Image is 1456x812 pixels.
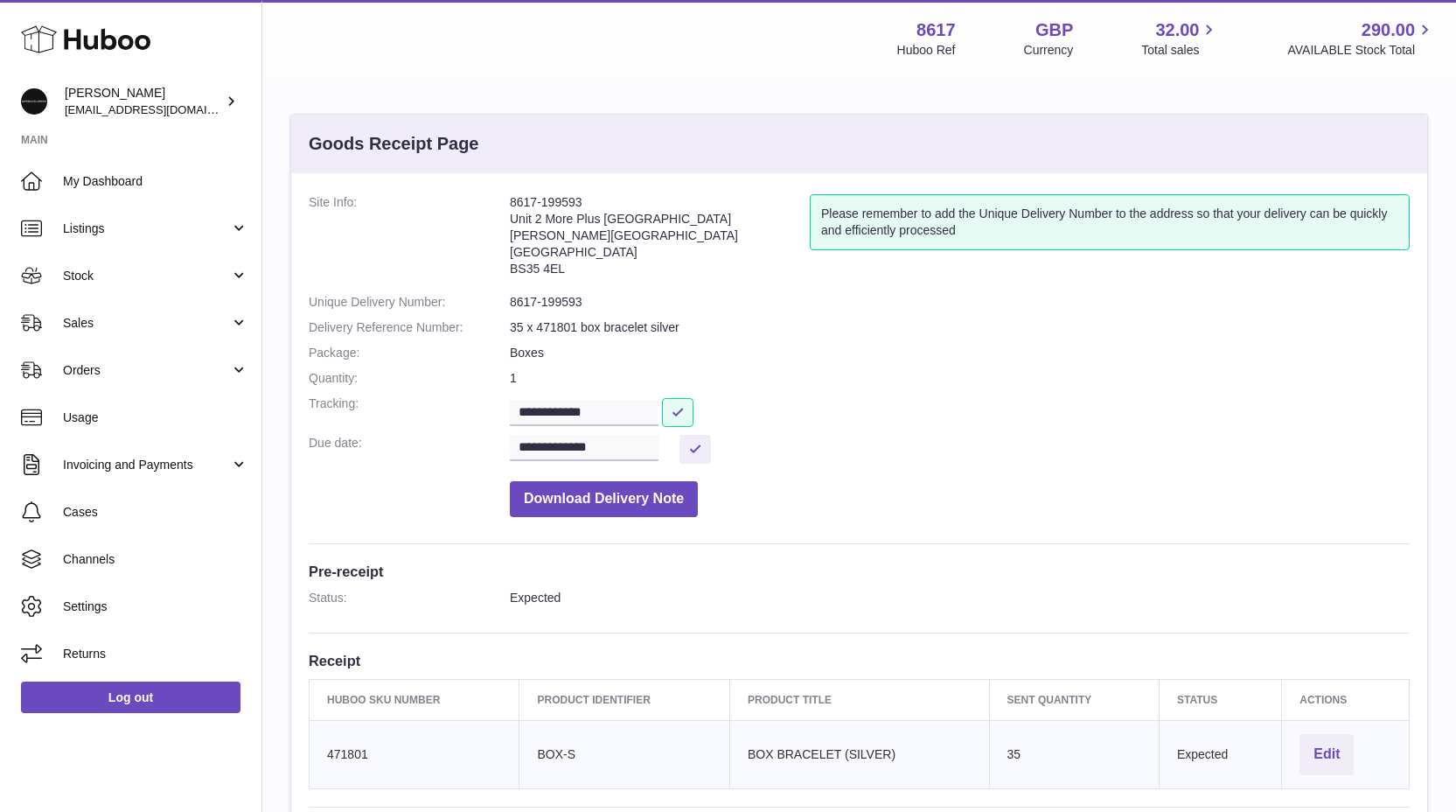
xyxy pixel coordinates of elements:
[1159,720,1281,788] td: Expected
[63,362,230,379] span: Orders
[1282,679,1410,720] th: Actions
[897,42,956,59] div: Huboo Ref
[63,551,248,568] span: Channels
[1035,18,1073,42] strong: GBP
[310,679,519,720] th: Huboo SKU Number
[309,345,510,361] dt: Package:
[310,720,519,788] td: 471801
[510,294,1410,311] dd: 8617-199593
[309,370,510,387] dt: Quantity:
[1141,42,1219,59] span: Total sales
[309,395,510,426] dt: Tracking:
[1159,679,1281,720] th: Status
[989,679,1159,720] th: Sent Quantity
[989,720,1159,788] td: 35
[63,173,248,190] span: My Dashboard
[309,194,510,285] dt: Site Info:
[63,457,230,473] span: Invoicing and Payments
[63,409,248,426] span: Usage
[65,102,257,116] span: [EMAIL_ADDRESS][DOMAIN_NAME]
[1155,18,1199,42] span: 32.00
[1299,734,1354,775] button: Edit
[916,18,956,42] strong: 8617
[21,88,47,115] img: hello@alfredco.com
[63,268,230,284] span: Stock
[510,590,1410,606] dd: Expected
[63,315,230,332] span: Sales
[510,370,1410,387] dd: 1
[309,590,510,606] dt: Status:
[63,598,248,615] span: Settings
[1024,42,1074,59] div: Currency
[63,220,230,237] span: Listings
[1362,18,1415,42] span: 290.00
[309,294,510,311] dt: Unique Delivery Number:
[519,679,729,720] th: Product Identifier
[63,646,248,662] span: Returns
[309,319,510,336] dt: Delivery Reference Number:
[1287,18,1435,59] a: 290.00 AVAILABLE Stock Total
[21,682,240,713] a: Log out
[510,481,698,517] button: Download Delivery Note
[510,319,1410,336] dd: 35 x 471801 box bracelet silver
[510,345,1410,361] dd: Boxes
[810,194,1410,250] div: Please remember to add the Unique Delivery Number to the address so that your delivery can be qui...
[309,651,1410,670] h3: Receipt
[519,720,729,788] td: BOX-S
[1287,42,1435,59] span: AVAILABLE Stock Total
[65,85,222,118] div: [PERSON_NAME]
[729,720,989,788] td: BOX BRACELET (SILVER)
[309,435,510,464] dt: Due date:
[729,679,989,720] th: Product title
[1141,18,1219,59] a: 32.00 Total sales
[309,562,1410,581] h3: Pre-receipt
[309,132,479,156] h3: Goods Receipt Page
[510,194,810,285] address: 8617-199593 Unit 2 More Plus [GEOGRAPHIC_DATA] [PERSON_NAME][GEOGRAPHIC_DATA] [GEOGRAPHIC_DATA] B...
[63,504,248,521] span: Cases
